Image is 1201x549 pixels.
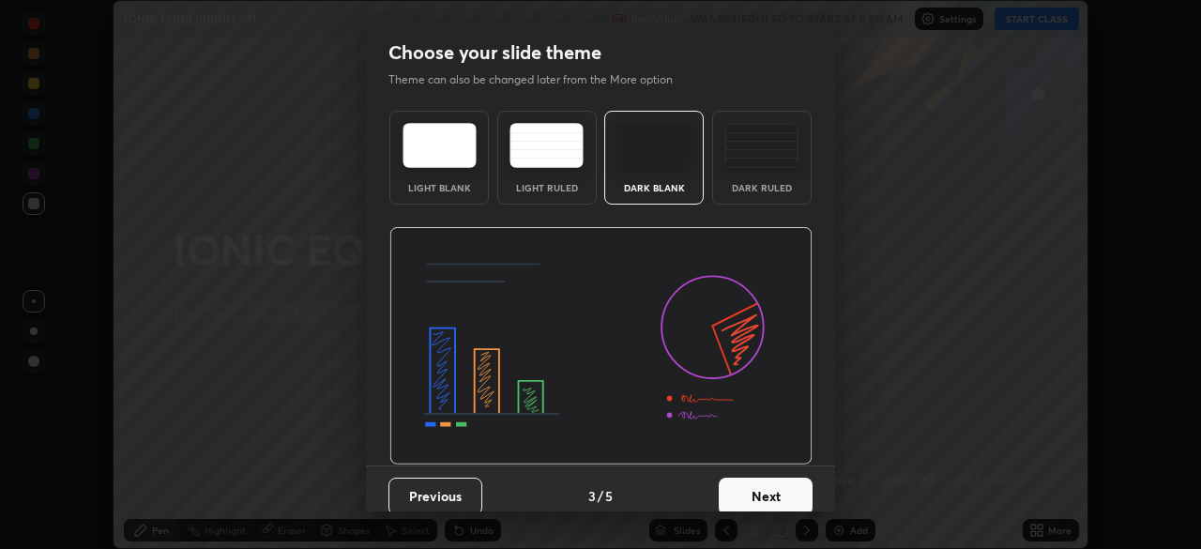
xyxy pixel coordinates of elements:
h4: / [598,486,603,506]
h4: 3 [588,486,596,506]
img: darkThemeBanner.d06ce4a2.svg [389,227,813,465]
img: darkTheme.f0cc69e5.svg [617,123,692,168]
img: lightTheme.e5ed3b09.svg [403,123,477,168]
img: lightRuledTheme.5fabf969.svg [509,123,584,168]
h2: Choose your slide theme [388,40,601,65]
div: Dark Blank [616,183,692,192]
button: Previous [388,478,482,515]
img: darkRuledTheme.de295e13.svg [724,123,798,168]
div: Light Blank [402,183,477,192]
p: Theme can also be changed later from the More option [388,71,692,88]
div: Light Ruled [509,183,585,192]
h4: 5 [605,486,613,506]
div: Dark Ruled [724,183,799,192]
button: Next [719,478,813,515]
